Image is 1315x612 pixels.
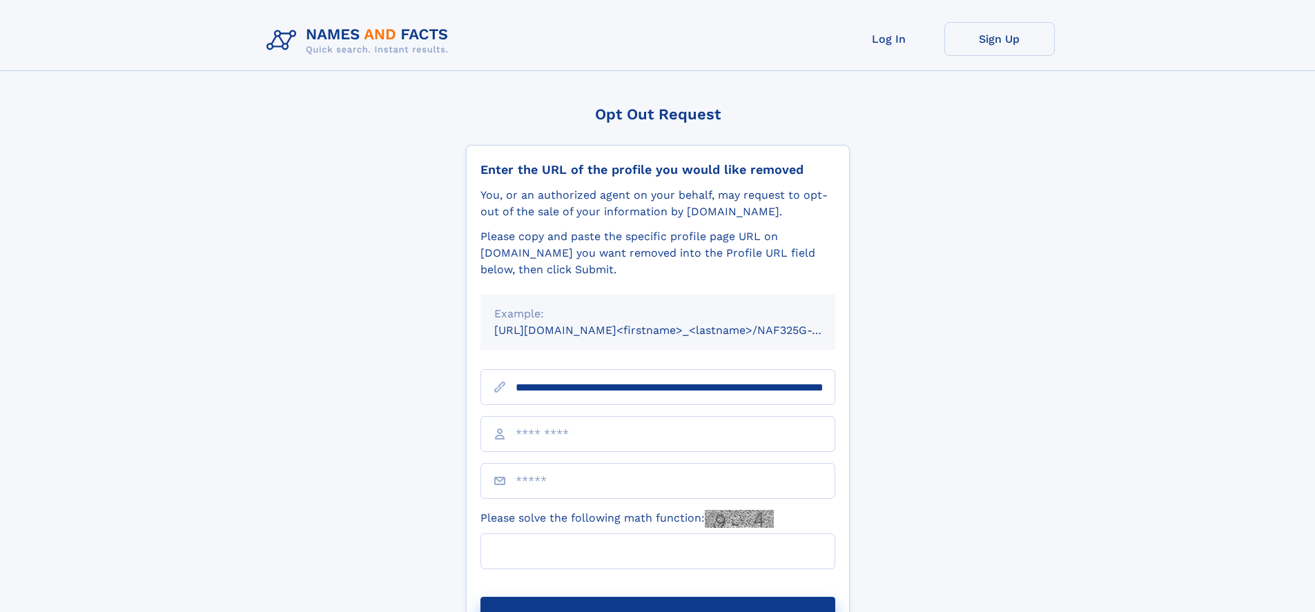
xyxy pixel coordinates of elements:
[494,324,861,337] small: [URL][DOMAIN_NAME]<firstname>_<lastname>/NAF325G-xxxxxxxx
[480,162,835,177] div: Enter the URL of the profile you would like removed
[494,306,821,322] div: Example:
[466,106,850,123] div: Opt Out Request
[944,22,1055,56] a: Sign Up
[480,510,774,528] label: Please solve the following math function:
[480,187,835,220] div: You, or an authorized agent on your behalf, may request to opt-out of the sale of your informatio...
[480,228,835,278] div: Please copy and paste the specific profile page URL on [DOMAIN_NAME] you want removed into the Pr...
[261,22,460,59] img: Logo Names and Facts
[834,22,944,56] a: Log In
